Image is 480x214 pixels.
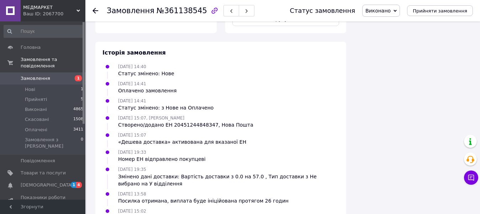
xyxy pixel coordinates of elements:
[21,158,55,164] span: Повідомлення
[21,44,41,51] span: Головна
[118,98,146,103] span: [DATE] 14:41
[25,106,47,113] span: Виконані
[93,7,98,14] div: Повернутися назад
[365,8,391,14] span: Виконано
[118,70,174,77] div: Статус змінено: Нове
[118,81,146,86] span: [DATE] 14:41
[25,96,47,103] span: Прийняті
[102,49,166,56] span: Історія замовлення
[118,133,146,138] span: [DATE] 15:07
[290,7,355,14] div: Статус замовлення
[76,182,82,188] span: 4
[118,138,246,146] div: «Дешева доставка» активована для вказаної ЕН
[413,8,467,14] span: Прийняти замовлення
[118,173,339,187] div: Змінено дані доставки: Вартість доставки з 0.0 на 57.0 , Тип доставки з Не вибрано на У відділення
[23,11,85,17] div: Ваш ID: 2067700
[118,167,146,172] span: [DATE] 19:35
[118,104,213,111] div: Статус змінено: з Нове на Оплачено
[464,170,478,185] button: Чат з покупцем
[73,106,83,113] span: 4865
[75,75,82,81] span: 1
[23,4,77,11] span: МЕДМАРКЕТ
[73,116,83,123] span: 1508
[157,6,207,15] span: №361138545
[21,75,50,82] span: Замовлення
[25,137,81,149] span: Замовлення з [PERSON_NAME]
[118,121,253,128] div: Створено/додано ЕН 20451244848347, Нова Пошта
[71,182,77,188] span: 1
[118,87,176,94] div: Оплачено замовлення
[107,6,154,15] span: Замовлення
[118,192,146,197] span: [DATE] 13:58
[118,209,146,214] span: [DATE] 15:02
[73,127,83,133] span: 3411
[81,86,83,93] span: 1
[21,194,66,207] span: Показники роботи компанії
[81,137,83,149] span: 0
[21,182,73,188] span: [DEMOGRAPHIC_DATA]
[81,96,83,103] span: 5
[25,86,35,93] span: Нові
[21,56,85,69] span: Замовлення та повідомлення
[4,25,84,38] input: Пошук
[21,170,66,176] span: Товари та послуги
[118,116,184,121] span: [DATE] 15:07, [PERSON_NAME]
[118,156,206,163] div: Номер ЕН відправлено покупцеві
[118,64,146,69] span: [DATE] 14:40
[25,116,49,123] span: Скасовані
[25,127,47,133] span: Оплачені
[118,150,146,155] span: [DATE] 19:33
[407,5,473,16] button: Прийняти замовлення
[118,197,289,204] div: Посилка отримана, виплата буде ініційована протягом 26 годин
